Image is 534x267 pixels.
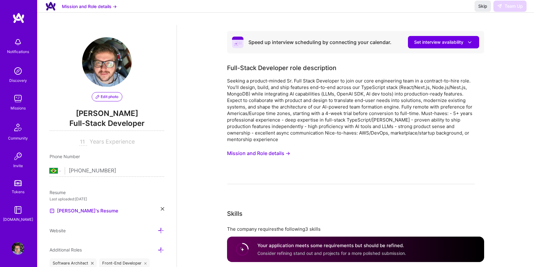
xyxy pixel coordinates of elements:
span: Skip [478,3,487,9]
input: XX [79,138,87,146]
div: Speed up interview scheduling by connecting your calendar. [248,39,392,46]
i: icon Close [144,262,147,265]
img: Resume [50,208,55,213]
button: Edit photo [92,92,122,101]
span: Phone Number [50,154,80,159]
span: Edit photo [96,94,118,100]
span: Additional Roles [50,247,82,252]
button: Mission and Role details → [62,3,117,10]
img: discovery [12,65,24,77]
button: Skip [475,1,491,12]
img: User Avatar [82,37,132,87]
img: tokens [14,180,22,186]
i: icon Close [161,207,164,211]
a: User Avatar [10,242,26,255]
div: Invite [13,162,23,169]
button: Mission and Role details → [227,148,290,159]
i: icon PencilPurple [96,95,99,99]
span: Website [50,228,66,233]
div: Notifications [7,48,29,55]
img: guide book [12,204,24,216]
button: Set interview availability [408,36,479,48]
img: Community [11,120,25,135]
div: Last uploaded: [DATE] [50,196,164,202]
span: Set interview availability [414,39,473,46]
span: Consider refining stand out and projects for a more polished submission. [257,251,406,256]
span: [PERSON_NAME] [50,109,164,118]
input: +1 (000) 000-0000 [69,162,164,180]
div: Seeking a product-minded Sr. Full Stack Developer to join our core engineering team in a contract... [227,78,475,143]
div: [DOMAIN_NAME] [3,216,33,223]
img: teamwork [12,92,24,105]
h4: Your application meets some requirements but should be refined. [257,242,406,249]
span: Years Experience [90,138,135,145]
div: Community [8,135,28,141]
img: bell [12,36,24,48]
a: [PERSON_NAME]'s Resume [50,207,118,215]
img: User Avatar [12,242,24,255]
i: icon DownArrowWhite [466,39,473,46]
i: icon Close [91,262,94,265]
span: Full-Stack Developer [50,118,164,131]
img: logo [12,12,25,24]
span: Resume [50,190,66,195]
div: Full-Stack Developer role description [227,63,336,73]
img: Invite [12,150,24,162]
i: icon PurpleCalendar [232,36,244,48]
div: Tokens [12,189,24,195]
div: Missions [11,105,26,111]
div: The company requires the following 3 skills [227,226,475,232]
div: Skills [227,209,243,218]
div: Discovery [9,77,27,84]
